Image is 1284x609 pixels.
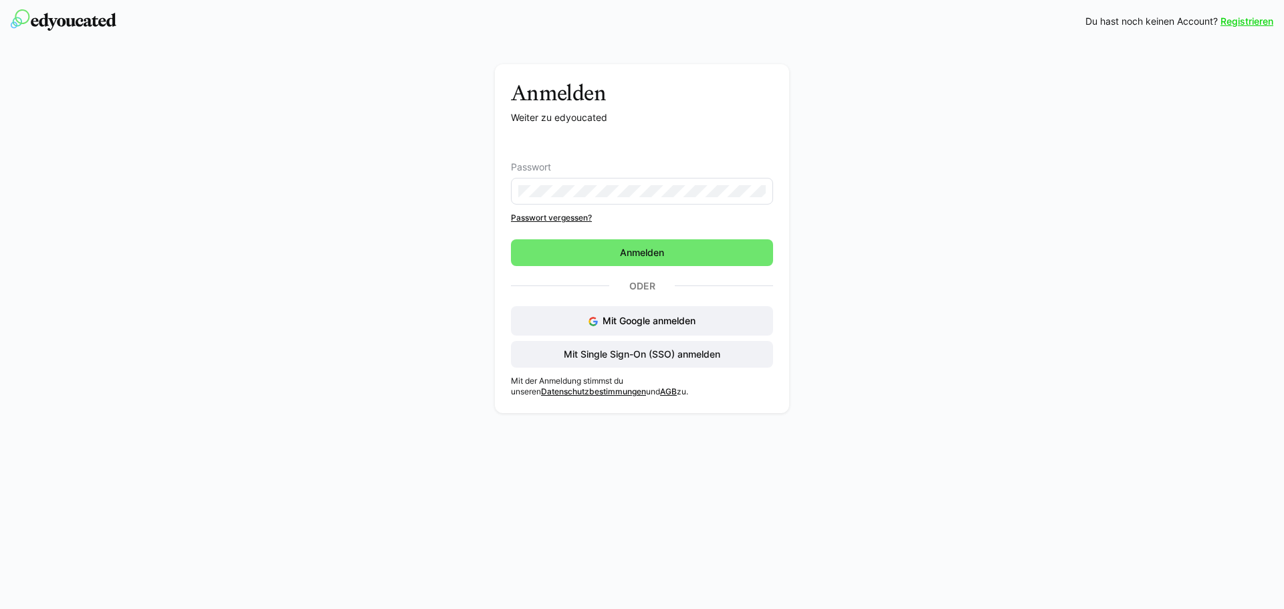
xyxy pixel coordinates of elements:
[511,80,773,106] h3: Anmelden
[511,341,773,368] button: Mit Single Sign-On (SSO) anmelden
[541,386,646,396] a: Datenschutzbestimmungen
[609,277,675,295] p: Oder
[1085,15,1218,28] span: Du hast noch keinen Account?
[511,306,773,336] button: Mit Google anmelden
[511,376,773,397] p: Mit der Anmeldung stimmst du unseren und zu.
[562,348,722,361] span: Mit Single Sign-On (SSO) anmelden
[11,9,116,31] img: edyoucated
[1220,15,1273,28] a: Registrieren
[511,213,773,223] a: Passwort vergessen?
[511,162,551,172] span: Passwort
[511,111,773,124] p: Weiter zu edyoucated
[603,315,695,326] span: Mit Google anmelden
[660,386,677,396] a: AGB
[618,246,666,259] span: Anmelden
[511,239,773,266] button: Anmelden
